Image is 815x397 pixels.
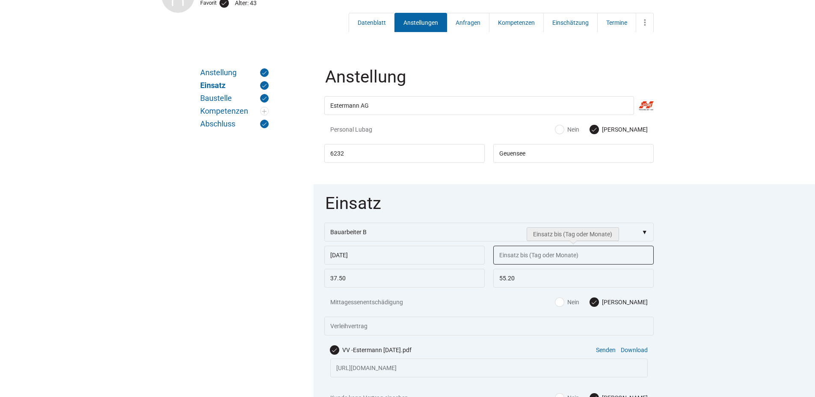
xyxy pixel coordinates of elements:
[200,107,269,115] a: Kompetenzen
[493,269,654,288] input: Tarif (Personal Lubag)
[200,120,269,128] a: Abschluss
[590,298,648,306] label: [PERSON_NAME]
[324,96,634,115] input: Firma
[597,13,636,32] a: Termine
[493,246,654,265] input: Einsatz bis (Tag oder Monate)
[447,13,489,32] a: Anfragen
[394,13,447,32] a: Anstellungen
[349,13,395,32] a: Datenblatt
[330,346,412,354] label: VV Eyenghaleki-Estermann 11.08.2025.pdf
[493,144,654,163] input: Arbeitsort Ort
[324,246,485,265] input: Einsatz von (Tag oder Jahr)
[543,13,598,32] a: Einschätzung
[324,317,654,335] input: Verleihvertrag
[324,195,655,223] legend: Einsatz
[324,269,485,288] input: Std. Lohn/Spesen
[330,125,435,134] span: Personal Lubag
[324,144,485,163] input: Arbeitsort PLZ
[596,347,616,353] a: Senden
[330,298,435,306] span: Mittagessenentschädigung
[555,125,579,134] label: Nein
[590,125,648,134] label: [PERSON_NAME]
[621,347,648,353] a: Download
[200,94,269,103] a: Baustelle
[555,298,579,306] label: Nein
[200,81,269,90] a: Einsatz
[324,68,655,96] legend: Anstellung
[200,68,269,77] a: Anstellung
[489,13,544,32] a: Kompetenzen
